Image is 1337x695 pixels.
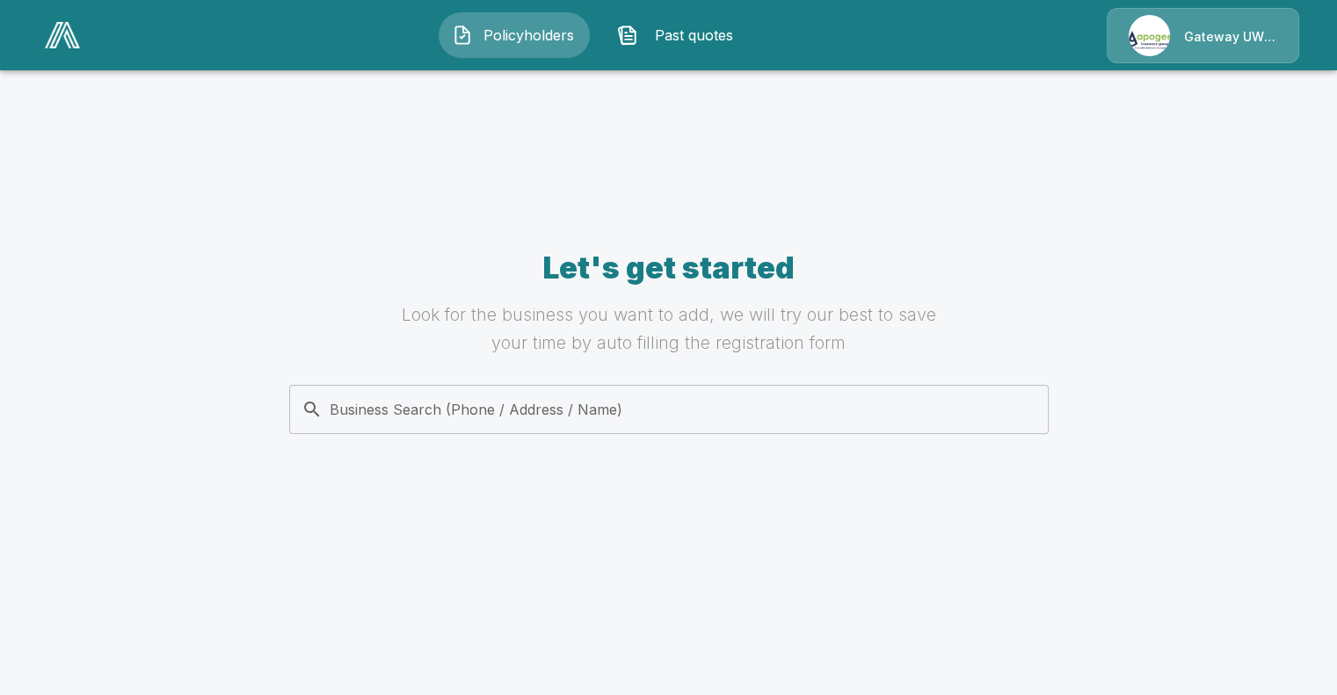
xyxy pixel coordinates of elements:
[617,25,638,46] img: Past quotes Icon
[645,25,742,46] span: Past quotes
[452,25,473,46] img: Policyholders Icon
[604,12,755,58] button: Past quotes IconPast quotes
[480,25,577,46] span: Policyholders
[390,300,948,357] h6: Look for the business you want to add, we will try our best to save your time by auto filling the...
[439,12,590,58] button: Policyholders IconPolicyholders
[45,22,80,48] img: AA Logo
[390,250,948,286] h4: Let's get started
[1249,611,1337,695] iframe: Chat Widget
